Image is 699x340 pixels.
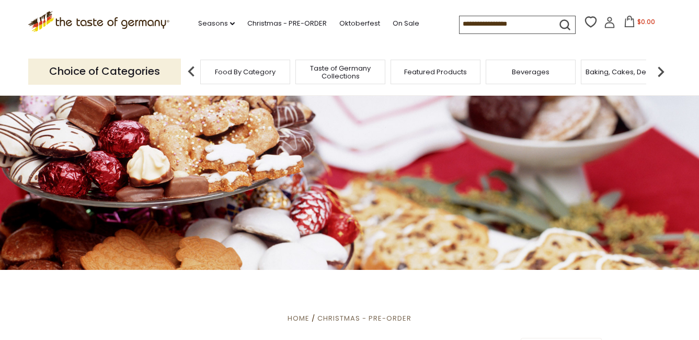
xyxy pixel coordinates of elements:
[181,61,202,82] img: previous arrow
[393,18,419,29] a: On Sale
[650,61,671,82] img: next arrow
[247,18,327,29] a: Christmas - PRE-ORDER
[198,18,235,29] a: Seasons
[339,18,380,29] a: Oktoberfest
[512,68,549,76] a: Beverages
[215,68,276,76] a: Food By Category
[317,313,411,323] a: Christmas - PRE-ORDER
[586,68,667,76] a: Baking, Cakes, Desserts
[404,68,467,76] a: Featured Products
[28,59,181,84] p: Choice of Categories
[288,313,310,323] a: Home
[637,17,655,26] span: $0.00
[617,16,662,31] button: $0.00
[299,64,382,80] a: Taste of Germany Collections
